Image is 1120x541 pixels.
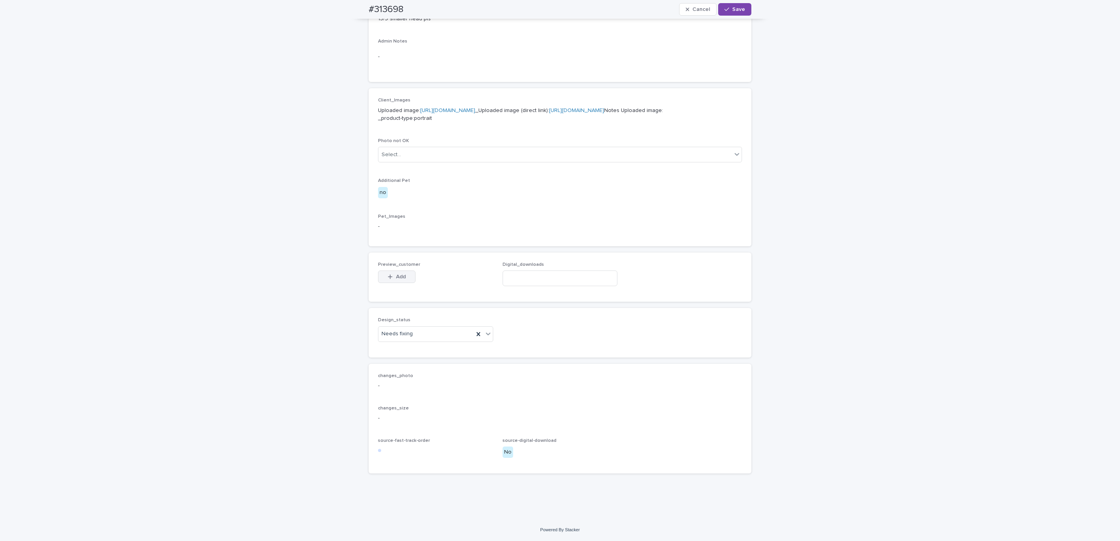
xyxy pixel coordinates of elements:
div: No [503,447,513,458]
span: Design_status [378,318,410,322]
a: [URL][DOMAIN_NAME] [420,108,475,113]
div: no [378,187,388,198]
span: Needs fixing [382,330,413,338]
span: Preview_customer [378,262,420,267]
h2: #313698 [369,4,403,15]
span: Pet_Images [378,214,405,219]
span: source-fast-track-order [378,438,430,443]
span: Cancel [692,7,710,12]
p: - [378,382,742,390]
span: Photo not OK [378,139,409,143]
a: [URL][DOMAIN_NAME] [549,108,604,113]
p: Uploaded image: _Uploaded image (direct link): Notes Uploaded image: _product-type:portrait [378,107,742,123]
a: Powered By Stacker [540,527,580,532]
span: Add [396,274,406,279]
p: - [378,53,742,61]
span: changes_size [378,406,409,411]
button: Cancel [679,3,717,16]
button: Add [378,270,416,283]
span: Additional Pet [378,178,410,183]
span: Digital_downloads [503,262,544,267]
span: Save [732,7,745,12]
span: Client_Images [378,98,410,103]
p: 15/9 smaller head pls [378,15,742,23]
span: changes_photo [378,374,413,378]
span: Admin Notes [378,39,407,44]
p: - [378,222,742,231]
button: Save [718,3,751,16]
p: - [378,414,742,422]
div: Select... [382,151,401,159]
span: source-digital-download [503,438,556,443]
